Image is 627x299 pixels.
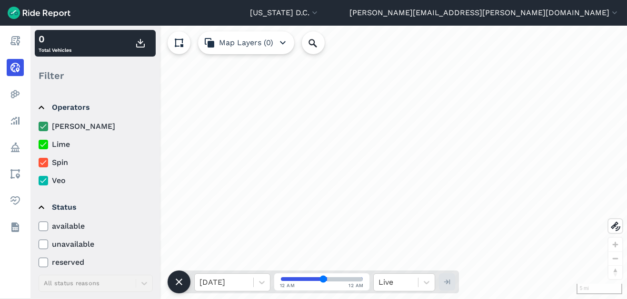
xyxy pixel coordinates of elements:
[7,165,24,183] a: Areas
[39,257,153,268] label: reserved
[7,59,24,76] a: Realtime
[39,139,153,150] label: Lime
[349,282,364,289] span: 12 AM
[302,31,340,54] input: Search Location or Vehicles
[198,31,294,54] button: Map Layers (0)
[39,194,151,221] summary: Status
[30,26,627,299] div: loading
[39,157,153,168] label: Spin
[39,121,153,132] label: [PERSON_NAME]
[7,192,24,209] a: Health
[35,61,156,90] div: Filter
[39,32,71,46] div: 0
[250,7,319,19] button: [US_STATE] D.C.
[39,94,151,121] summary: Operators
[7,86,24,103] a: Heatmaps
[349,7,619,19] button: [PERSON_NAME][EMAIL_ADDRESS][PERSON_NAME][DOMAIN_NAME]
[7,32,24,49] a: Report
[7,219,24,236] a: Datasets
[7,112,24,129] a: Analyze
[280,282,295,289] span: 12 AM
[39,175,153,186] label: Veo
[39,239,153,250] label: unavailable
[39,32,71,55] div: Total Vehicles
[39,221,153,232] label: available
[7,139,24,156] a: Policy
[8,7,70,19] img: Ride Report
